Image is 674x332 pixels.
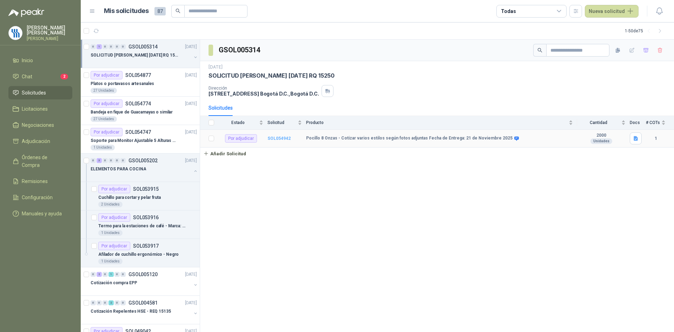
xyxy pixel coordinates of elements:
[133,187,159,191] p: SOL053915
[267,120,296,125] span: Solicitud
[81,182,200,210] a: Por adjudicarSOL053915Cuchillo para cortar y pelar fruta2 Unidades
[209,91,319,97] p: [STREET_ADDRESS] Bogotá D.C. , Bogotá D.C.
[120,272,126,277] div: 0
[577,133,626,138] b: 2000
[577,116,630,130] th: Cantidad
[185,129,197,136] p: [DATE]
[8,191,72,204] a: Configuración
[104,6,149,16] h1: Mis solicitudes
[81,210,200,239] a: Por adjudicarSOL053916Termo para la estaciones de café - Marca: UNIVERSAL1 Unidades
[114,44,120,49] div: 0
[91,137,178,144] p: Soporte para Monitor Ajustable 5 Alturas Mini
[27,25,72,35] p: [PERSON_NAME] [PERSON_NAME]
[81,68,200,97] a: Por adjudicarSOL054877[DATE] Platos o portavasos artesanales27 Unidades
[97,44,102,49] div: 1
[185,72,197,79] p: [DATE]
[120,300,126,305] div: 0
[91,158,96,163] div: 0
[103,272,108,277] div: 0
[22,89,46,97] span: Solicitudes
[630,116,646,130] th: Docs
[98,259,123,264] div: 1 Unidades
[81,239,200,267] a: Por adjudicarSOL053917Afilador de cuchillo ergonómico - Negro1 Unidades
[98,213,130,222] div: Por adjudicar
[267,116,306,130] th: Solicitud
[91,272,96,277] div: 0
[209,104,233,112] div: Solicitudes
[114,158,120,163] div: 0
[98,223,186,229] p: Termo para la estaciones de café - Marca: UNIVERSAL
[154,7,166,15] span: 87
[646,116,674,130] th: # COTs
[22,73,32,80] span: Chat
[128,44,158,49] p: GSOL005314
[108,158,114,163] div: 0
[185,100,197,107] p: [DATE]
[128,300,158,305] p: GSOL004581
[209,72,335,79] p: SOLICITUD [PERSON_NAME] [DATE] RQ 15250
[125,130,151,135] p: SOL054747
[22,210,62,217] span: Manuales y ayuda
[128,158,158,163] p: GSOL005202
[91,43,198,65] a: 0 1 0 0 0 0 GSOL005314[DATE] SOLICITUD [PERSON_NAME] [DATE] RQ 15250
[98,194,161,201] p: Cuchillo para cortar y pelar fruta
[22,137,50,145] span: Adjudicación
[91,280,137,286] p: Cotización compra EPP
[185,44,197,50] p: [DATE]
[103,300,108,305] div: 0
[577,120,620,125] span: Cantidad
[91,300,96,305] div: 0
[114,272,120,277] div: 0
[9,26,22,40] img: Company Logo
[8,135,72,148] a: Adjudicación
[98,242,130,250] div: Por adjudicar
[8,70,72,83] a: Chat2
[8,86,72,99] a: Solicitudes
[225,134,257,143] div: Por adjudicar
[91,99,123,108] div: Por adjudicar
[267,136,291,141] a: SOL054942
[22,177,48,185] span: Remisiones
[98,202,123,207] div: 2 Unidades
[108,300,114,305] div: 2
[8,102,72,116] a: Licitaciones
[114,300,120,305] div: 0
[91,299,198,321] a: 0 0 0 2 0 0 GSOL004581[DATE] Cotización Repelentes HSE - REQ 15135
[120,44,126,49] div: 0
[306,120,567,125] span: Producto
[133,215,159,220] p: SOL053916
[128,272,158,277] p: GSOL005120
[108,44,114,49] div: 0
[8,8,44,17] img: Logo peakr
[200,148,249,160] button: Añadir Solicitud
[91,71,123,79] div: Por adjudicar
[585,5,639,18] button: Nueva solicitud
[125,101,151,106] p: SOL054774
[98,251,179,258] p: Afilador de cuchillo ergonómico - Negro
[22,57,33,64] span: Inicio
[91,145,115,150] div: 1 Unidades
[218,120,258,125] span: Estado
[91,156,198,179] a: 0 3 0 0 0 0 GSOL005202[DATE] ELEMENTOS PARA COCINA
[97,300,102,305] div: 0
[200,148,674,160] a: Añadir Solicitud
[8,175,72,188] a: Remisiones
[176,8,180,13] span: search
[108,272,114,277] div: 1
[185,271,197,278] p: [DATE]
[91,116,117,122] div: 27 Unidades
[91,270,198,293] a: 0 2 0 1 0 0 GSOL005120[DATE] Cotización compra EPP
[97,158,102,163] div: 3
[219,45,261,56] h3: GSOL005314
[209,64,223,71] p: [DATE]
[91,166,146,172] p: ELEMENTOS PARA COCINA
[91,52,178,59] p: SOLICITUD [PERSON_NAME] [DATE] RQ 15250
[185,300,197,306] p: [DATE]
[306,136,513,141] b: Pocillo 8 Onzas - Cotizar varios estilos según fotos adjuntas Fecha de Entrega: 21 de Noviembre 2025
[98,230,123,236] div: 1 Unidades
[625,25,666,37] div: 1 - 50 de 75
[91,80,154,87] p: Platos o portavasos artesanales
[8,118,72,132] a: Negociaciones
[218,116,267,130] th: Estado
[590,138,612,144] div: Unidades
